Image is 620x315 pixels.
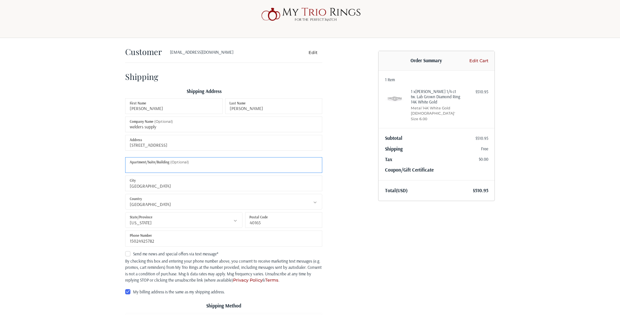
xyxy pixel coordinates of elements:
[385,167,434,173] a: Coupon/Gift Certificate
[411,89,461,105] h4: 1 x [PERSON_NAME] 1/4 ct tw. Lab Grown Diamond Ring 14K White Gold
[258,4,362,25] img: My Trio Rings
[233,277,262,283] a: Privacy Policy
[411,111,461,121] li: [DEMOGRAPHIC_DATA]' Size 6.00
[170,160,189,164] small: (Optional)
[125,251,322,256] label: Send me news and special offers via text message*
[130,177,136,184] label: City
[467,58,488,64] a: Edit Cart
[462,89,488,95] div: $510.95
[130,136,142,143] label: Address
[249,213,268,221] label: Postal Code
[229,100,245,107] label: Last Name
[130,158,189,166] label: Apartment/Suite/Building
[154,119,173,124] small: (Optional)
[130,100,146,107] label: First Name
[125,289,322,294] label: My billing address is the same as my shipping address.
[125,258,322,284] div: By checking this box and entering your phone number above, you consent to receive marketing text ...
[385,58,468,64] h3: Order Summary
[385,156,392,162] span: Tax
[125,88,283,98] legend: Shipping Address
[265,277,278,283] a: Terms
[130,213,152,221] label: State/Province
[385,146,403,152] span: Shipping
[479,157,488,162] span: $0.00
[130,195,142,202] label: Country
[125,46,163,57] h2: Customer
[385,77,488,82] h3: 1 Item
[145,302,302,313] legend: Shipping Method
[303,47,322,57] button: Edit
[385,135,402,141] span: Subtotal
[476,136,488,141] span: $510.95
[130,232,152,239] label: Phone Number
[385,187,408,194] span: Total (USD)
[473,187,488,194] span: $510.95
[411,105,461,111] li: Metal 14K White Gold
[481,146,488,151] span: Free
[170,49,291,56] div: [EMAIL_ADDRESS][DOMAIN_NAME]
[130,118,173,125] label: Company Name
[125,71,163,82] h2: Shipping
